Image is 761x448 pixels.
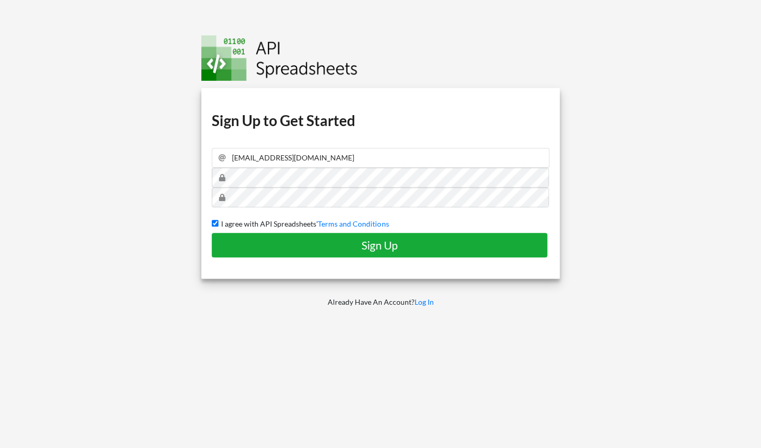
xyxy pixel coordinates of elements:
[212,148,549,168] input: Email
[415,297,434,306] a: Log In
[212,111,549,130] h1: Sign Up to Get Started
[318,219,389,228] a: Terms and Conditions
[201,35,357,81] img: Logo.png
[212,233,547,257] button: Sign Up
[223,239,536,252] h4: Sign Up
[194,297,567,307] p: Already Have An Account?
[218,219,318,228] span: I agree with API Spreadsheets'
